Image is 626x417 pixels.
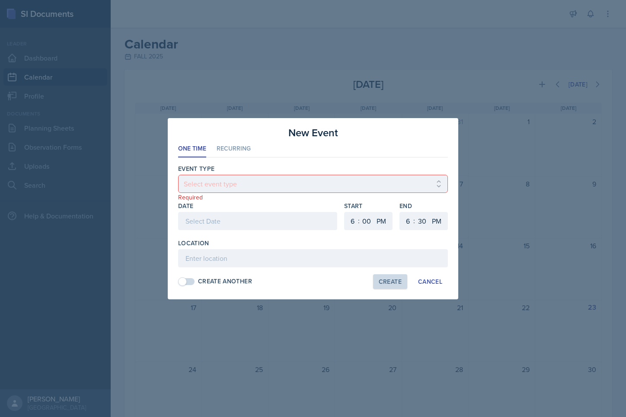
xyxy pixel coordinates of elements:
[412,274,448,289] button: Cancel
[198,277,252,286] div: Create Another
[178,141,206,157] li: One Time
[178,164,215,173] label: Event Type
[178,193,448,202] p: Required
[178,239,209,247] label: Location
[178,249,448,267] input: Enter location
[358,215,360,226] div: :
[373,274,407,289] button: Create
[217,141,251,157] li: Recurring
[344,202,393,210] label: Start
[418,278,442,285] div: Cancel
[379,278,402,285] div: Create
[413,215,415,226] div: :
[288,125,338,141] h3: New Event
[178,202,193,210] label: Date
[399,202,448,210] label: End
